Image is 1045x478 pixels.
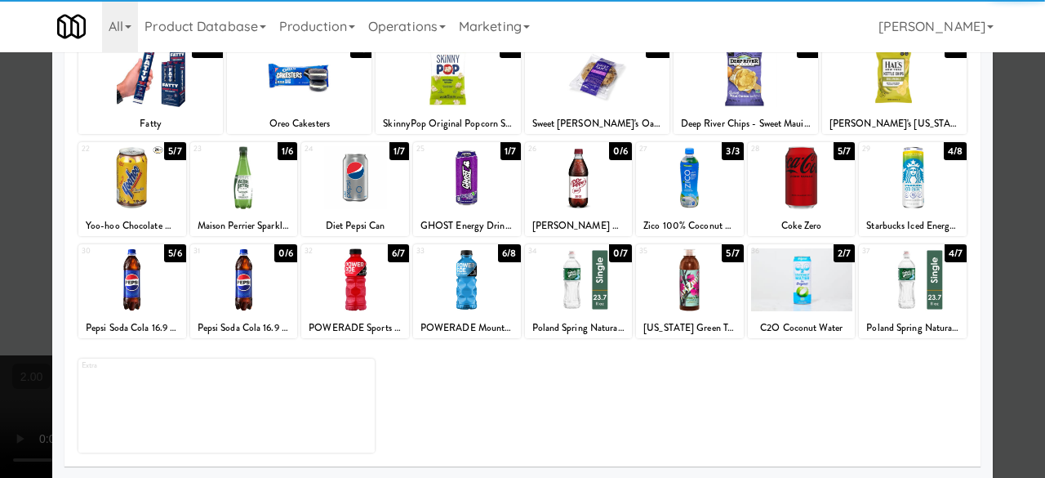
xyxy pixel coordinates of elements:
[859,216,967,236] div: Starbucks Iced Energy Blueberry Lemonade 12 fl oz Can
[78,359,375,453] div: Extra
[674,114,818,134] div: Deep River Chips - Sweet Maui Onion
[527,114,667,134] div: Sweet [PERSON_NAME]'s Oatmeal Cookies
[301,318,409,338] div: POWERADE Sports Drink, Fruit Punch, 20 fl oz
[193,216,296,236] div: Maison Perrier Sparkling Water
[609,244,632,262] div: 0/7
[190,244,298,338] div: 310/6Pepsi Soda Cola 16.9 Fl Oz, 6 Count
[861,318,964,338] div: Poland Spring Natural -Sport Bottle
[528,244,579,258] div: 34
[57,12,86,41] img: Micromart
[861,216,964,236] div: Starbucks Iced Energy Blueberry Lemonade 12 fl oz Can
[301,142,409,236] div: 241/7Diet Pepsi Can
[193,142,244,156] div: 23
[301,216,409,236] div: Diet Pepsi Can
[751,244,802,258] div: 36
[193,318,296,338] div: Pepsi Soda Cola 16.9 Fl Oz, 6 Count
[527,318,630,338] div: Poland Spring Natural -Sport Bottle
[862,244,913,258] div: 37
[636,216,744,236] div: Zico 100% Coconut Water
[945,244,967,262] div: 4/7
[229,114,369,134] div: Oreo Cakesters
[636,318,744,338] div: [US_STATE] Green Tea with [MEDICAL_DATA] and Honey
[676,114,816,134] div: Deep River Chips - Sweet Maui Onion
[528,142,579,156] div: 26
[304,318,407,338] div: POWERADE Sports Drink, Fruit Punch, 20 fl oz
[305,142,355,156] div: 24
[722,244,743,262] div: 5/7
[413,244,521,338] div: 336/8POWERADE Mountain [PERSON_NAME] Blast Sports Drink
[862,142,913,156] div: 29
[81,216,184,236] div: Yoo-hoo Chocolate Drink 11 fl. oz.
[274,244,297,262] div: 0/6
[78,216,186,236] div: Yoo-hoo Chocolate Drink 11 fl. oz.
[750,318,853,338] div: C2O Coconut Water
[190,142,298,236] div: 231/6Maison Perrier Sparkling Water
[416,216,518,236] div: GHOST Energy Drink - Zero Sugar - [PERSON_NAME] Grape
[859,142,967,236] div: 294/8Starbucks Iced Energy Blueberry Lemonade 12 fl oz Can
[748,142,856,236] div: 285/7Coke Zero
[413,318,521,338] div: POWERADE Mountain [PERSON_NAME] Blast Sports Drink
[378,114,518,134] div: SkinnyPop Original Popcorn Snack Bags, 0.65 oz
[859,244,967,338] div: 374/7Poland Spring Natural -Sport Bottle
[859,318,967,338] div: Poland Spring Natural -Sport Bottle
[751,142,802,156] div: 28
[78,114,223,134] div: Fatty
[416,244,467,258] div: 33
[193,244,244,258] div: 31
[636,244,744,338] div: 355/7[US_STATE] Green Tea with [MEDICAL_DATA] and Honey
[639,142,690,156] div: 27
[525,244,633,338] div: 340/7Poland Spring Natural -Sport Bottle
[834,244,855,262] div: 2/7
[834,142,855,160] div: 5/7
[78,40,223,134] div: 1610/10Fatty
[190,318,298,338] div: Pepsi Soda Cola 16.9 Fl Oz, 6 Count
[82,359,226,373] div: Extra
[638,216,741,236] div: Zico 100% Coconut Water
[750,216,853,236] div: Coke Zero
[748,318,856,338] div: C2O Coconut Water
[78,318,186,338] div: Pepsi Soda Cola 16.9 Fl Oz, 6 Count
[636,142,744,236] div: 273/3Zico 100% Coconut Water
[722,142,743,160] div: 3/3
[525,216,633,236] div: [PERSON_NAME] Diet - Bottle - 20 fl oz
[822,40,967,134] div: 216/8[PERSON_NAME]'s [US_STATE] Kettle Cooked Gluten Free Potato Chips, [PERSON_NAME] Pickle, 2 oz
[413,216,521,236] div: GHOST Energy Drink - Zero Sugar - [PERSON_NAME] Grape
[376,40,520,134] div: 181/4SkinnyPop Original Popcorn Snack Bags, 0.65 oz
[638,318,741,338] div: [US_STATE] Green Tea with [MEDICAL_DATA] and Honey
[416,318,518,338] div: POWERADE Mountain [PERSON_NAME] Blast Sports Drink
[305,244,355,258] div: 32
[388,244,409,262] div: 6/7
[609,142,632,160] div: 0/6
[78,244,186,338] div: 305/6Pepsi Soda Cola 16.9 Fl Oz, 6 Count
[82,244,132,258] div: 30
[413,142,521,236] div: 251/7GHOST Energy Drink - Zero Sugar - [PERSON_NAME] Grape
[527,216,630,236] div: [PERSON_NAME] Diet - Bottle - 20 fl oz
[304,216,407,236] div: Diet Pepsi Can
[498,244,520,262] div: 6/8
[416,142,467,156] div: 25
[639,244,690,258] div: 35
[301,244,409,338] div: 326/7POWERADE Sports Drink, Fruit Punch, 20 fl oz
[190,216,298,236] div: Maison Perrier Sparkling Water
[164,244,185,262] div: 5/6
[822,114,967,134] div: [PERSON_NAME]'s [US_STATE] Kettle Cooked Gluten Free Potato Chips, [PERSON_NAME] Pickle, 2 oz
[227,114,371,134] div: Oreo Cakesters
[674,40,818,134] div: 206/7Deep River Chips - Sweet Maui Onion
[525,318,633,338] div: Poland Spring Natural -Sport Bottle
[278,142,297,160] div: 1/6
[944,142,967,160] div: 4/8
[748,216,856,236] div: Coke Zero
[81,318,184,338] div: Pepsi Soda Cola 16.9 Fl Oz, 6 Count
[525,142,633,236] div: 260/6[PERSON_NAME] Diet - Bottle - 20 fl oz
[525,114,669,134] div: Sweet [PERSON_NAME]'s Oatmeal Cookies
[376,114,520,134] div: SkinnyPop Original Popcorn Snack Bags, 0.65 oz
[500,142,520,160] div: 1/7
[389,142,409,160] div: 1/7
[81,114,220,134] div: Fatty
[78,142,186,236] div: 225/7Yoo-hoo Chocolate Drink 11 fl. oz.
[825,114,964,134] div: [PERSON_NAME]'s [US_STATE] Kettle Cooked Gluten Free Potato Chips, [PERSON_NAME] Pickle, 2 oz
[227,40,371,134] div: 175/9Oreo Cakesters
[164,142,185,160] div: 5/7
[82,142,132,156] div: 22
[525,40,669,134] div: 190/2Sweet [PERSON_NAME]'s Oatmeal Cookies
